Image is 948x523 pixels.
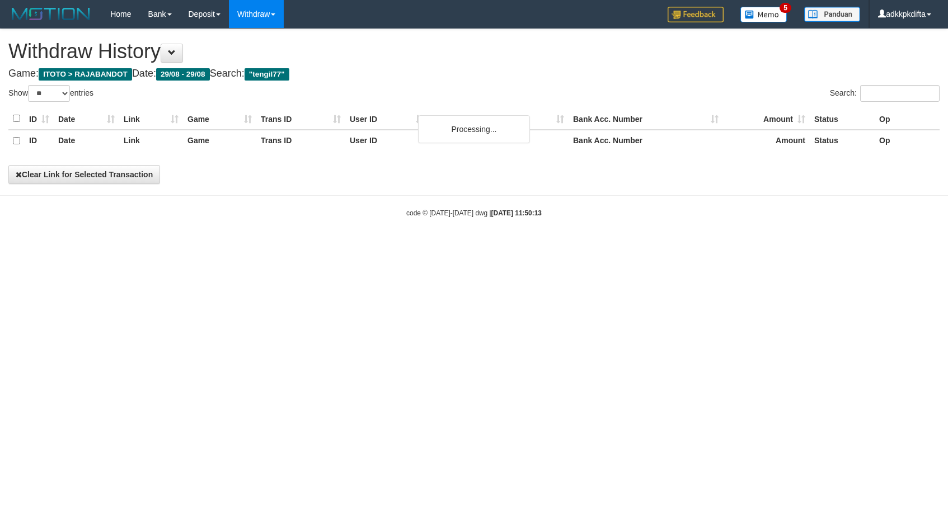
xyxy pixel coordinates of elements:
h1: Withdraw History [8,40,940,63]
th: User ID [345,130,428,152]
h4: Game: Date: Search: [8,68,940,79]
select: Showentries [28,85,70,102]
th: User ID [345,108,428,130]
span: 29/08 - 29/08 [156,68,210,81]
strong: [DATE] 11:50:13 [491,209,542,217]
img: MOTION_logo.png [8,6,93,22]
th: Trans ID [256,130,345,152]
th: Date [54,108,119,130]
th: Link [119,130,183,152]
th: Trans ID [256,108,345,130]
th: Bank Acc. Name [428,108,569,130]
th: Bank Acc. Number [569,108,723,130]
span: ITOTO > RAJABANDOT [39,68,132,81]
img: Button%20Memo.svg [740,7,787,22]
label: Show entries [8,85,93,102]
img: panduan.png [804,7,860,22]
th: Status [810,130,875,152]
th: Date [54,130,119,152]
small: code © [DATE]-[DATE] dwg | [406,209,542,217]
input: Search: [860,85,940,102]
th: ID [25,108,54,130]
span: 5 [780,3,791,13]
th: Op [875,130,940,152]
label: Search: [830,85,940,102]
th: Amount [723,108,810,130]
th: Game [183,108,256,130]
th: Amount [723,130,810,152]
div: Processing... [418,115,530,143]
th: Bank Acc. Number [569,130,723,152]
th: Link [119,108,183,130]
th: Op [875,108,940,130]
th: Game [183,130,256,152]
button: Clear Link for Selected Transaction [8,165,160,184]
th: ID [25,130,54,152]
img: Feedback.jpg [668,7,724,22]
th: Status [810,108,875,130]
span: "tengil77" [245,68,289,81]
